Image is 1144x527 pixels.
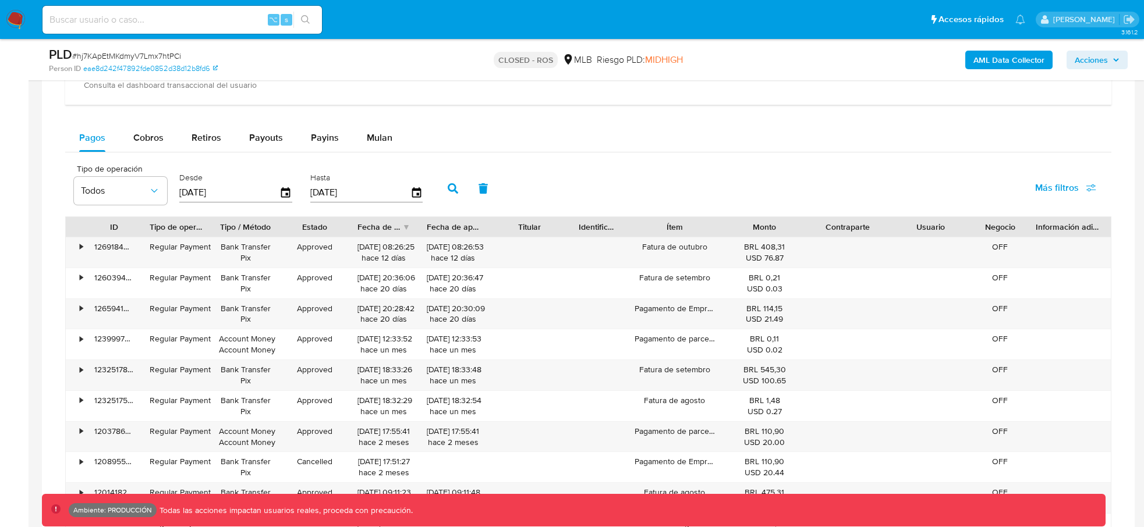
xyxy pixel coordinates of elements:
[1123,13,1135,26] a: Salir
[285,14,288,25] span: s
[293,12,317,28] button: search-icon
[1121,27,1138,37] span: 3.161.2
[965,51,1053,69] button: AML Data Collector
[597,54,683,66] span: Riesgo PLD:
[269,14,278,25] span: ⌥
[157,505,413,516] p: Todas las acciones impactan usuarios reales, proceda con precaución.
[1067,51,1128,69] button: Acciones
[49,45,72,63] b: PLD
[1015,15,1025,24] a: Notificaciones
[73,508,152,512] p: Ambiente: PRODUCCIÓN
[83,63,218,74] a: eae8d242f47892fde0852d38d12b8fd6
[494,52,558,68] p: CLOSED - ROS
[42,12,322,27] input: Buscar usuario o caso...
[49,63,81,74] b: Person ID
[562,54,592,66] div: MLB
[973,51,1044,69] b: AML Data Collector
[1075,51,1108,69] span: Acciones
[1053,14,1119,25] p: kevin.palacios@mercadolibre.com
[72,50,181,62] span: # hj7KApEtMKdmyV7Lmx7htPCi
[645,53,683,66] span: MIDHIGH
[938,13,1004,26] span: Accesos rápidos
